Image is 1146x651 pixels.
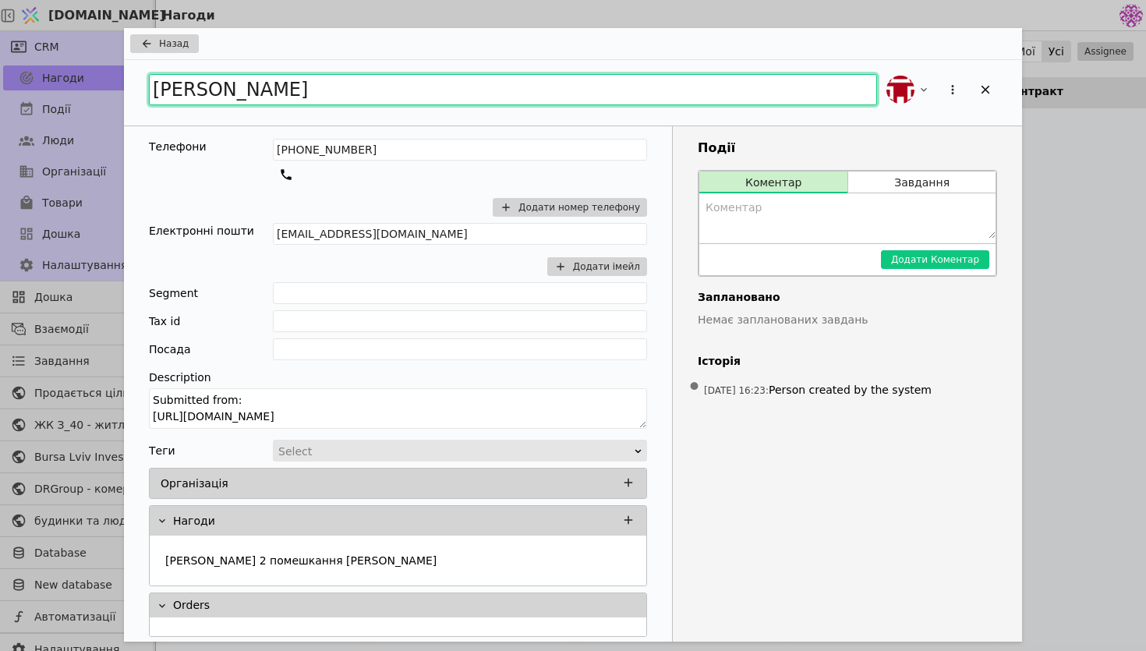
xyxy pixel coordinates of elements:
[149,139,207,155] div: Телефони
[886,76,914,104] img: bo
[698,289,997,306] h4: Заплановано
[149,282,198,304] div: Segment
[149,366,647,388] div: Description
[149,338,191,360] div: Посада
[881,250,989,269] button: Додати Коментар
[124,28,1022,642] div: Add Opportunity
[547,257,647,276] button: Додати імейл
[699,172,847,193] button: Коментар
[149,223,254,239] div: Електронні пошти
[493,198,647,217] button: Додати номер телефону
[687,367,702,407] span: •
[161,476,228,492] p: Організація
[159,37,189,51] span: Назад
[769,384,932,396] span: Person created by the system
[149,440,175,462] div: Теги
[698,312,997,328] p: Немає запланованих завдань
[149,388,647,429] textarea: Submitted from: [URL][DOMAIN_NAME]
[149,310,180,332] div: Tax id
[173,597,210,614] p: Orders
[848,172,996,193] button: Завдання
[698,139,997,157] h3: Події
[165,553,437,569] p: [PERSON_NAME] 2 помешкання [PERSON_NAME]
[698,353,997,370] h4: Історія
[704,385,769,396] span: [DATE] 16:23 :
[173,513,215,529] p: Нагоди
